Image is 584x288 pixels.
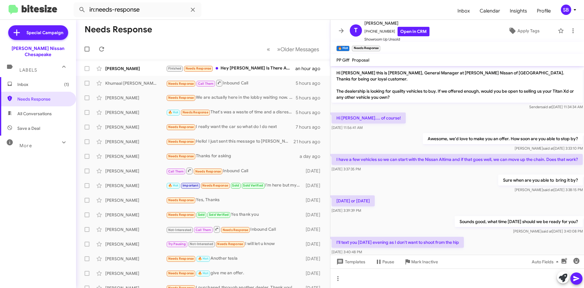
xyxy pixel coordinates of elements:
div: [PERSON_NAME] [105,226,166,233]
div: [PERSON_NAME] [105,109,166,116]
div: [PERSON_NAME] [105,168,166,174]
span: Sold [232,183,239,187]
span: Needs Response [168,257,194,261]
span: Needs Response [195,169,221,173]
span: Save a Deal [17,125,40,131]
div: [PERSON_NAME] [105,241,166,247]
div: Khumaal [PERSON_NAME] [105,80,166,86]
span: Call Them [196,228,211,232]
span: Needs Response [186,66,211,70]
span: Apply Tags [517,25,540,36]
span: Sold Verified [243,183,263,187]
button: Next [273,43,323,55]
div: We are actually here in the lobby waiting now. We signed paperwork for a car last night but has t... [166,94,296,101]
div: That's was a waste of time and a disrespectful offer. Never again... thanks. [166,109,296,116]
div: Inbound Call [166,79,296,87]
span: PP Giff [336,57,349,63]
span: said at [541,105,552,109]
small: Needs Response [352,46,380,51]
div: [DATE] [303,168,325,174]
button: Templates [330,256,370,267]
span: Call Them [198,82,214,86]
button: Mark Inactive [399,256,443,267]
div: SB [561,5,571,15]
span: Sold [198,213,205,217]
span: [PERSON_NAME] [364,20,429,27]
span: [DATE] 3:37:35 PM [332,167,361,171]
h1: Needs Response [85,25,152,34]
div: [PERSON_NAME] [105,197,166,203]
span: said at [541,229,552,233]
div: [DATE] [303,241,325,247]
div: [PERSON_NAME] [105,66,166,72]
div: a day ago [300,153,325,159]
small: 🔥 Hot [336,46,349,51]
span: Try Pausing [168,242,186,246]
p: I'll text you [DATE] evening as I don't want to shoot from the hip [332,237,464,248]
div: [PERSON_NAME] [105,124,166,130]
div: [DATE] [303,226,325,233]
span: Finished [168,66,182,70]
div: [DATE] [303,212,325,218]
span: All Conversations [17,111,52,117]
span: Important [182,183,198,187]
span: » [277,45,280,53]
span: Calendar [475,2,505,20]
span: [DATE] 3:40:48 PM [332,250,362,254]
span: [PERSON_NAME] [DATE] 3:40:08 PM [513,229,583,233]
div: [PERSON_NAME] [105,139,166,145]
div: give me an offer. [166,270,303,277]
p: Hi [PERSON_NAME].... of course! [332,112,406,123]
span: Needs Response [223,228,249,232]
p: I have a few vehicles so we can start with the Nissan Altima and if that goes well, we can move u... [332,154,583,165]
div: [DATE] [303,183,325,189]
div: Inbound Call [166,226,303,233]
span: [PERSON_NAME] [DATE] 3:38:15 PM [515,187,583,192]
a: Profile [532,2,556,20]
span: Templates [335,256,365,267]
span: said at [543,146,554,151]
span: 🔥 Hot [168,110,179,114]
div: I'm here but my husband is on the way, he's not too far out [166,182,303,189]
div: 7 hours ago [296,124,325,130]
span: Auto Fields [532,256,561,267]
span: 🔥 Hot [198,271,208,275]
span: Needs Response [168,140,194,144]
a: Open in CRM [398,27,429,36]
div: [PERSON_NAME] [105,270,166,276]
div: [PERSON_NAME] [105,256,166,262]
span: Needs Response [168,198,194,202]
span: Older Messages [280,46,319,53]
p: Awesome, we'd love to make you an offer. How soon are you able to stop by? [423,133,583,144]
div: [DATE] [303,256,325,262]
span: Not-Interested [190,242,213,246]
span: Sold Verified [209,213,229,217]
button: Previous [263,43,274,55]
span: Special Campaign [26,30,63,36]
span: (1) [64,81,69,87]
span: 🔥 Hot [198,257,208,261]
span: Needs Response [217,242,243,246]
div: 5 hours ago [296,95,325,101]
div: an hour ago [295,66,325,72]
span: Not-Interested [168,228,192,232]
p: Hi [PERSON_NAME] this is [PERSON_NAME], General Manager at [PERSON_NAME] Nissan of [GEOGRAPHIC_DA... [332,67,583,103]
span: Needs Response [168,154,194,158]
div: Hey [PERSON_NAME] Is There Any Update I'm trying to come in but get everything situated [166,65,295,72]
span: « [267,45,270,53]
button: Pause [370,256,399,267]
button: Apply Tags [492,25,555,36]
button: SB [556,5,577,15]
span: Call Them [168,169,184,173]
span: [DATE] 11:56:41 AM [332,125,363,130]
span: [PHONE_NUMBER] [364,27,429,36]
span: More [19,143,32,148]
span: Needs Response [168,213,194,217]
div: I will let u know [166,240,303,247]
div: 5 hours ago [296,109,325,116]
a: Inbox [453,2,475,20]
div: [PERSON_NAME] [105,212,166,218]
span: Insights [505,2,532,20]
div: 5 hours ago [296,80,325,86]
